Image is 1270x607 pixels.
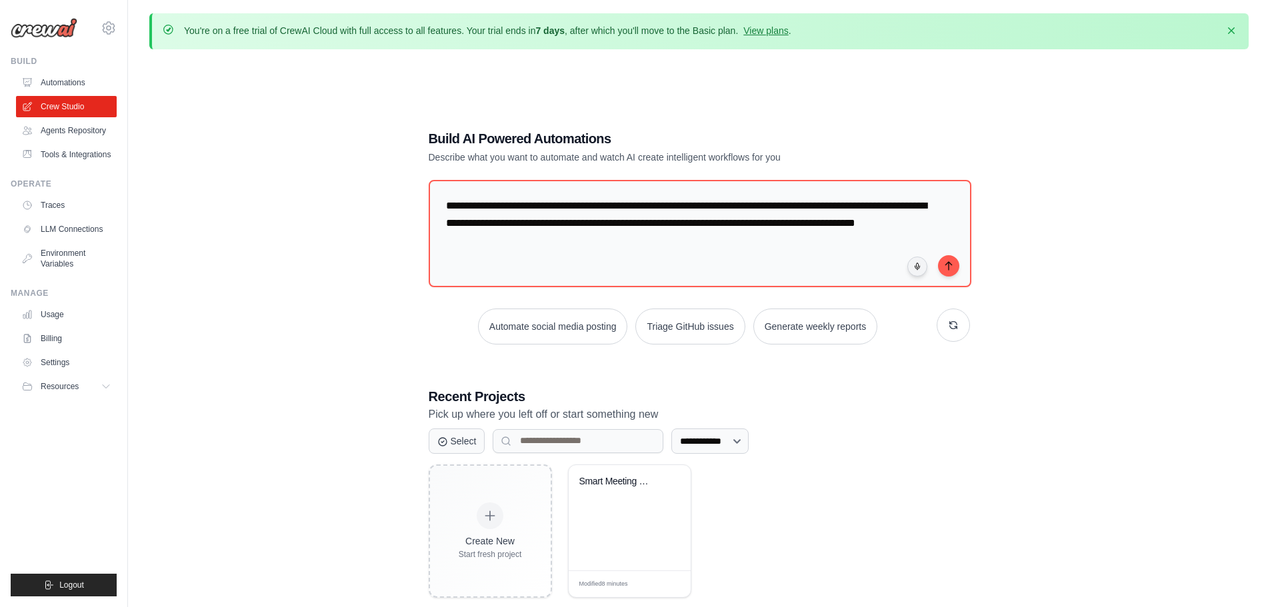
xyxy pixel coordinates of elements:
[535,25,565,36] strong: 7 days
[937,308,970,342] button: Get new suggestions
[16,144,117,165] a: Tools & Integrations
[11,179,117,189] div: Operate
[743,25,788,36] a: View plans
[16,328,117,349] a: Billing
[16,195,117,216] a: Traces
[753,308,878,344] button: Generate weekly reports
[11,18,77,38] img: Logo
[11,574,117,596] button: Logout
[59,580,84,590] span: Logout
[16,304,117,325] a: Usage
[429,129,877,148] h1: Build AI Powered Automations
[459,549,522,560] div: Start fresh project
[11,56,117,67] div: Build
[16,120,117,141] a: Agents Repository
[579,476,660,488] div: Smart Meeting Crew
[184,24,791,37] p: You're on a free trial of CrewAI Cloud with full access to all features. Your trial ends in , aft...
[429,406,970,423] p: Pick up where you left off or start something new
[459,534,522,548] div: Create New
[429,387,970,406] h3: Recent Projects
[579,580,628,589] span: Modified 8 minutes
[16,219,117,240] a: LLM Connections
[429,428,485,454] button: Select
[16,352,117,373] a: Settings
[11,288,117,299] div: Manage
[16,376,117,397] button: Resources
[478,308,628,344] button: Automate social media posting
[907,257,927,277] button: Click to speak your automation idea
[659,579,670,589] span: Edit
[16,243,117,275] a: Environment Variables
[16,72,117,93] a: Automations
[41,381,79,392] span: Resources
[16,96,117,117] a: Crew Studio
[429,151,877,164] p: Describe what you want to automate and watch AI create intelligent workflows for you
[635,308,745,344] button: Triage GitHub issues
